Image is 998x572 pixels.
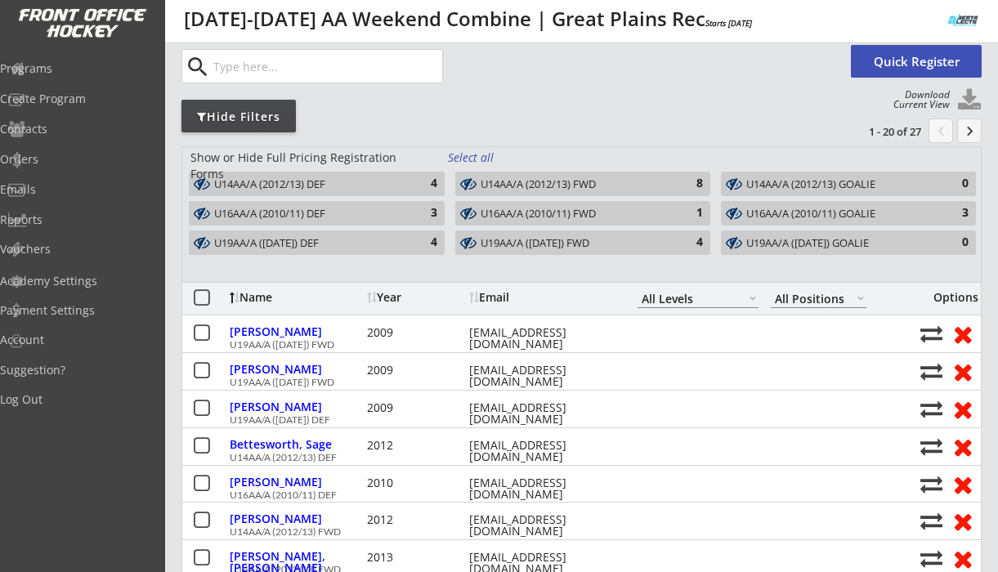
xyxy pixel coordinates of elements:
[670,176,703,192] div: 8
[190,150,430,181] div: Show or Hide Full Pricing Registration Forms
[230,326,363,337] div: [PERSON_NAME]
[230,513,363,525] div: [PERSON_NAME]
[469,514,616,537] div: [EMAIL_ADDRESS][DOMAIN_NAME]
[947,471,978,497] button: Remove from roster (no refund)
[957,88,982,113] button: Click to download full roster. Your browser settings may try to block it, check your security set...
[230,401,363,413] div: [PERSON_NAME]
[367,402,465,413] div: 2009
[481,236,667,252] div: U19AA/A (2009/08/07) FWD
[851,45,982,78] button: Quick Register
[184,54,211,80] button: search
[469,477,616,500] div: [EMAIL_ADDRESS][DOMAIN_NAME]
[367,440,465,451] div: 2012
[214,207,401,222] div: U16AA/A (2010/11) DEF
[469,364,616,387] div: [EMAIL_ADDRESS][DOMAIN_NAME]
[836,124,921,139] div: 1 - 20 of 27
[936,176,969,192] div: 0
[181,109,296,125] div: Hide Filters
[947,321,978,346] button: Remove from roster (no refund)
[481,237,667,250] div: U19AA/A ([DATE]) FWD
[746,207,932,222] div: U16AA/A (2010/11) GOALIE
[367,292,465,303] div: Year
[947,359,978,384] button: Remove from roster (no refund)
[214,208,401,221] div: U16AA/A (2010/11) DEF
[230,527,911,537] div: U14AA/A (2012/13) FWD
[230,364,363,375] div: [PERSON_NAME]
[670,235,703,251] div: 4
[920,510,942,532] button: Move player
[367,327,465,338] div: 2009
[210,50,442,83] input: Type here...
[448,150,508,166] div: Select all
[920,436,942,458] button: Move player
[929,118,953,143] button: chevron_left
[481,178,667,191] div: U14AA/A (2012/13) FWD
[367,477,465,489] div: 2010
[230,439,363,450] div: Bettesworth, Sage
[947,508,978,534] button: Remove from roster (no refund)
[230,378,911,387] div: U19AA/A ([DATE]) FWD
[469,292,616,303] div: Email
[746,236,932,252] div: U19AA/A (2009/08/07) GOALIE
[214,177,401,193] div: U14AA/A (2012/13) DEF
[230,476,363,488] div: [PERSON_NAME]
[670,205,703,221] div: 1
[214,236,401,252] div: U19AA/A (2009/08/07) DEF
[405,205,437,221] div: 3
[947,546,978,571] button: Remove from roster (no refund)
[230,490,911,500] div: U16AA/A (2010/11) DEF
[230,292,363,303] div: Name
[214,178,401,191] div: U14AA/A (2012/13) DEF
[230,340,911,350] div: U19AA/A ([DATE]) FWD
[957,118,982,143] button: keyboard_arrow_right
[746,177,932,193] div: U14AA/A (2012/13) GOALIE
[746,208,932,221] div: U16AA/A (2010/11) GOALIE
[469,440,616,463] div: [EMAIL_ADDRESS][DOMAIN_NAME]
[746,237,932,250] div: U19AA/A ([DATE]) GOALIE
[469,402,616,425] div: [EMAIL_ADDRESS][DOMAIN_NAME]
[405,235,437,251] div: 4
[936,235,969,251] div: 0
[947,396,978,422] button: Remove from roster (no refund)
[920,360,942,382] button: Move player
[705,17,752,29] em: Starts [DATE]
[920,323,942,345] button: Move player
[481,177,667,193] div: U14AA/A (2012/13) FWD
[920,292,978,303] div: Options
[481,208,667,221] div: U16AA/A (2010/11) FWD
[367,364,465,376] div: 2009
[920,473,942,495] button: Move player
[230,415,911,425] div: U19AA/A ([DATE]) DEF
[746,178,932,191] div: U14AA/A (2012/13) GOALIE
[469,327,616,350] div: [EMAIL_ADDRESS][DOMAIN_NAME]
[885,90,950,109] div: Download Current View
[481,207,667,222] div: U16AA/A (2010/11) FWD
[920,547,942,570] button: Move player
[947,434,978,459] button: Remove from roster (no refund)
[405,176,437,192] div: 4
[230,453,911,463] div: U14AA/A (2012/13) DEF
[214,237,401,250] div: U19AA/A ([DATE]) DEF
[936,205,969,221] div: 3
[367,514,465,525] div: 2012
[367,552,465,563] div: 2013
[920,398,942,420] button: Move player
